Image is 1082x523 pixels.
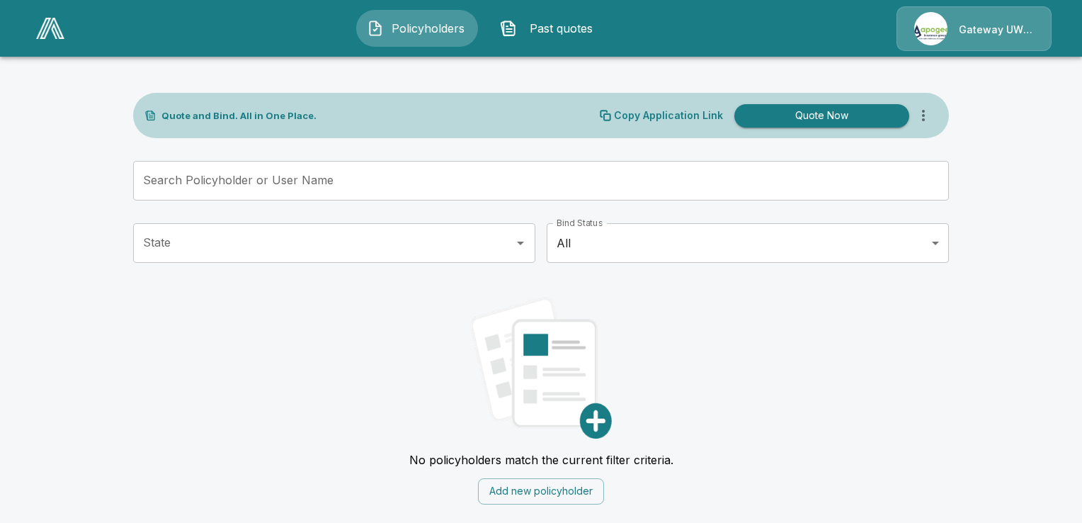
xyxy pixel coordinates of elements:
[557,217,603,229] label: Bind Status
[478,478,604,505] button: Add new policyholder
[389,20,467,37] span: Policyholders
[367,20,384,37] img: Policyholders Icon
[614,111,723,120] p: Copy Application Link
[909,101,938,130] button: more
[734,104,909,128] button: Quote Now
[356,10,478,47] button: Policyholders IconPolicyholders
[523,20,600,37] span: Past quotes
[511,233,530,253] button: Open
[36,18,64,39] img: AA Logo
[729,104,909,128] a: Quote Now
[547,223,949,263] div: All
[161,111,317,120] p: Quote and Bind. All in One Place.
[478,483,604,497] a: Add new policyholder
[500,20,517,37] img: Past quotes Icon
[409,453,673,467] p: No policyholders match the current filter criteria.
[489,10,611,47] button: Past quotes IconPast quotes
